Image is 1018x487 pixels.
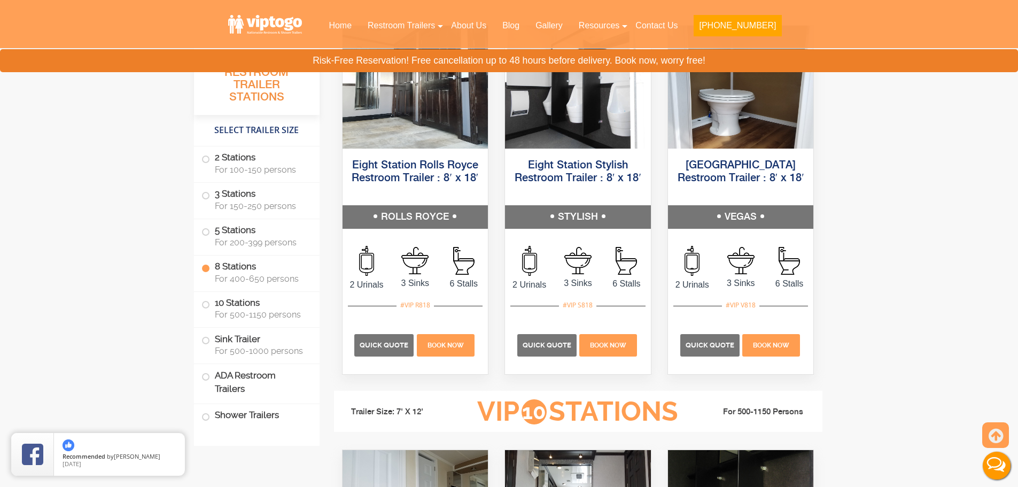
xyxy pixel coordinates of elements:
[201,328,312,361] label: Sink Trailer
[505,279,554,291] span: 2 Urinals
[194,51,320,115] h3: All Portable Restroom Trailer Stations
[391,277,439,290] span: 3 Sinks
[439,277,488,290] span: 6 Stalls
[522,246,537,276] img: an icon of urinal
[63,460,81,468] span: [DATE]
[63,453,176,461] span: by
[686,341,734,349] span: Quick Quote
[215,237,307,248] span: For 200-399 persons
[686,14,789,43] a: [PHONE_NUMBER]
[352,160,478,184] a: Eight Station Rolls Royce Restroom Trailer : 8′ x 18′
[727,247,755,274] img: an icon of sink
[668,205,814,229] h5: VEGAS
[215,346,307,356] span: For 500-1000 persons
[215,201,307,211] span: For 150-250 persons
[695,406,815,419] li: For 500-1150 Persons
[522,399,547,424] span: 10
[201,292,312,325] label: 10 Stations
[360,14,443,37] a: Restroom Trailers
[453,247,475,275] img: an icon of stall
[517,340,578,349] a: Quick Quote
[341,396,461,428] li: Trailer Size: 7' X 12'
[668,279,717,291] span: 2 Urinals
[494,14,527,37] a: Blog
[717,277,765,290] span: 3 Sinks
[741,340,802,349] a: Book Now
[428,342,464,349] span: Book Now
[554,277,602,290] span: 3 Sinks
[343,279,391,291] span: 2 Urinals
[201,219,312,252] label: 5 Stations
[194,120,320,141] h4: Select Trailer Size
[590,342,626,349] span: Book Now
[668,26,814,149] img: An image of 8 station shower outside view
[63,439,74,451] img: thumbs up icon
[678,160,804,184] a: [GEOGRAPHIC_DATA] Restroom Trailer : 8′ x 18′
[559,298,596,312] div: #VIP S818
[359,246,374,276] img: an icon of urinal
[578,340,639,349] a: Book Now
[215,310,307,320] span: For 500-1150 persons
[564,247,592,274] img: an icon of sink
[201,404,312,427] label: Shower Trailers
[215,165,307,175] span: For 100-150 persons
[627,14,686,37] a: Contact Us
[753,342,789,349] span: Book Now
[201,146,312,180] label: 2 Stations
[201,364,312,400] label: ADA Restroom Trailers
[680,340,741,349] a: Quick Quote
[63,452,105,460] span: Recommended
[201,183,312,216] label: 3 Stations
[527,14,571,37] a: Gallery
[515,160,641,184] a: Eight Station Stylish Restroom Trailer : 8′ x 18′
[22,444,43,465] img: Review Rating
[505,205,651,229] h5: STYLISH
[201,256,312,289] label: 8 Stations
[616,247,637,275] img: an icon of stall
[765,277,814,290] span: 6 Stalls
[360,341,408,349] span: Quick Quote
[975,444,1018,487] button: Live Chat
[602,277,651,290] span: 6 Stalls
[443,14,494,37] a: About Us
[779,247,800,275] img: an icon of stall
[343,26,488,149] img: An image of 8 station shower outside view
[397,298,434,312] div: #VIP R818
[215,274,307,284] span: For 400-650 persons
[321,14,360,37] a: Home
[343,205,488,229] h5: ROLLS ROYCE
[415,340,476,349] a: Book Now
[354,340,415,349] a: Quick Quote
[401,247,429,274] img: an icon of sink
[114,452,160,460] span: [PERSON_NAME]
[722,298,759,312] div: #VIP V818
[523,341,571,349] span: Quick Quote
[694,15,781,36] button: [PHONE_NUMBER]
[505,26,651,149] img: An image of 8 station shower outside view
[571,14,627,37] a: Resources
[685,246,700,276] img: an icon of urinal
[461,397,695,427] h3: VIP Stations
